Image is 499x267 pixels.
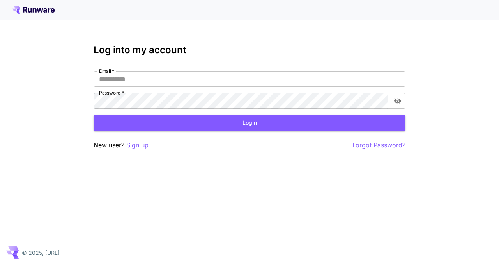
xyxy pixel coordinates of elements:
label: Email [99,68,114,74]
h3: Log into my account [94,45,405,56]
button: toggle password visibility [391,94,405,108]
button: Sign up [126,140,149,150]
p: © 2025, [URL] [22,249,60,257]
button: Login [94,115,405,131]
button: Forgot Password? [352,140,405,150]
p: New user? [94,140,149,150]
label: Password [99,90,124,96]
